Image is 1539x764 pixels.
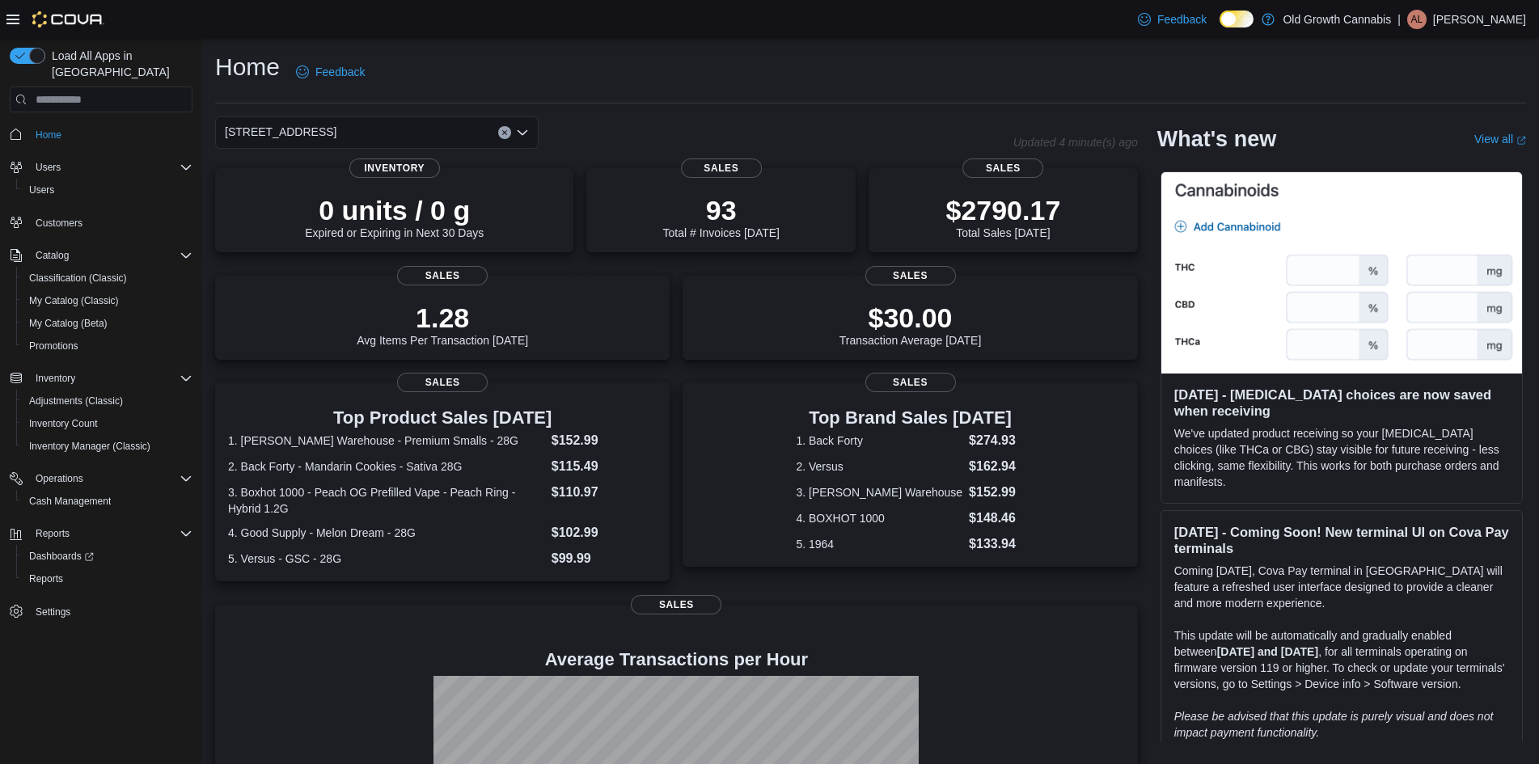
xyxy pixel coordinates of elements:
[36,527,70,540] span: Reports
[1407,10,1427,29] div: Adam Loy
[228,525,545,541] dt: 4. Good Supply - Melon Dream - 28G
[29,125,68,145] a: Home
[29,317,108,330] span: My Catalog (Beta)
[969,534,1025,554] dd: $133.94
[29,572,63,585] span: Reports
[215,51,280,83] h1: Home
[32,11,104,27] img: Cova
[16,335,199,357] button: Promotions
[228,551,545,567] dt: 5. Versus - GSC - 28G
[228,484,545,517] dt: 3. Boxhot 1000 - Peach OG Prefilled Vape - Peach Ring - Hybrid 1.2G
[3,600,199,623] button: Settings
[29,184,54,196] span: Users
[23,437,192,456] span: Inventory Manager (Classic)
[36,249,69,262] span: Catalog
[29,469,90,488] button: Operations
[498,126,511,139] button: Clear input
[36,217,82,230] span: Customers
[29,601,192,622] span: Settings
[1157,126,1276,152] h2: What's new
[1157,11,1207,27] span: Feedback
[1220,11,1254,27] input: Dark Mode
[1131,3,1213,36] a: Feedback
[29,158,192,177] span: Users
[631,595,721,614] span: Sales
[552,523,657,542] dd: $102.99
[3,211,199,234] button: Customers
[29,440,150,453] span: Inventory Manager (Classic)
[23,547,100,566] a: Dashboards
[552,457,657,476] dd: $115.49
[796,536,962,552] dt: 5. 1964
[228,458,545,475] dt: 2. Back Forty - Mandarin Cookies - Sativa 28G
[1174,425,1509,490] p: We've updated product receiving so your [MEDICAL_DATA] choices (like THCa or CBG) stay visible fo...
[23,569,192,589] span: Reports
[29,395,123,407] span: Adjustments (Classic)
[552,483,657,502] dd: $110.97
[969,431,1025,450] dd: $274.93
[1411,10,1423,29] span: AL
[681,158,762,178] span: Sales
[1174,524,1509,556] h3: [DATE] - Coming Soon! New terminal UI on Cova Pay terminals
[29,272,127,285] span: Classification (Classic)
[36,472,83,485] span: Operations
[29,524,192,543] span: Reports
[23,391,129,411] a: Adjustments (Classic)
[1174,627,1509,692] p: This update will be automatically and gradually enabled between , for all terminals operating on ...
[23,414,192,433] span: Inventory Count
[945,194,1060,239] div: Total Sales [DATE]
[16,312,199,335] button: My Catalog (Beta)
[3,522,199,545] button: Reports
[23,268,133,288] a: Classification (Classic)
[45,48,192,80] span: Load All Apps in [GEOGRAPHIC_DATA]
[23,268,192,288] span: Classification (Classic)
[29,469,192,488] span: Operations
[29,369,192,388] span: Inventory
[23,314,114,333] a: My Catalog (Beta)
[3,156,199,179] button: Users
[839,302,982,334] p: $30.00
[663,194,780,226] p: 93
[305,194,484,226] p: 0 units / 0 g
[16,390,199,412] button: Adjustments (Classic)
[228,433,545,449] dt: 1. [PERSON_NAME] Warehouse - Premium Smalls - 28G
[23,414,104,433] a: Inventory Count
[349,158,440,178] span: Inventory
[23,547,192,566] span: Dashboards
[29,495,111,508] span: Cash Management
[36,129,61,141] span: Home
[29,294,119,307] span: My Catalog (Classic)
[3,244,199,267] button: Catalog
[969,457,1025,476] dd: $162.94
[228,408,657,428] h3: Top Product Sales [DATE]
[23,291,125,310] a: My Catalog (Classic)
[3,367,199,390] button: Inventory
[36,372,75,385] span: Inventory
[796,408,1024,428] h3: Top Brand Sales [DATE]
[315,64,365,80] span: Feedback
[796,458,962,475] dt: 2. Versus
[1174,710,1494,739] em: Please be advised that this update is purely visual and does not impact payment functionality.
[16,179,199,201] button: Users
[397,266,488,285] span: Sales
[29,213,89,233] a: Customers
[945,194,1060,226] p: $2790.17
[290,56,371,88] a: Feedback
[23,492,192,511] span: Cash Management
[29,550,94,563] span: Dashboards
[36,161,61,174] span: Users
[16,568,199,590] button: Reports
[36,606,70,618] span: Settings
[1013,136,1138,149] p: Updated 4 minute(s) ago
[10,116,192,665] nav: Complex example
[1516,136,1526,146] svg: External link
[865,373,956,392] span: Sales
[29,602,77,622] a: Settings
[228,650,1125,669] h4: Average Transactions per Hour
[1474,133,1526,146] a: View allExternal link
[796,510,962,526] dt: 4. BOXHOT 1000
[516,126,529,139] button: Open list of options
[29,417,98,430] span: Inventory Count
[865,266,956,285] span: Sales
[23,314,192,333] span: My Catalog (Beta)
